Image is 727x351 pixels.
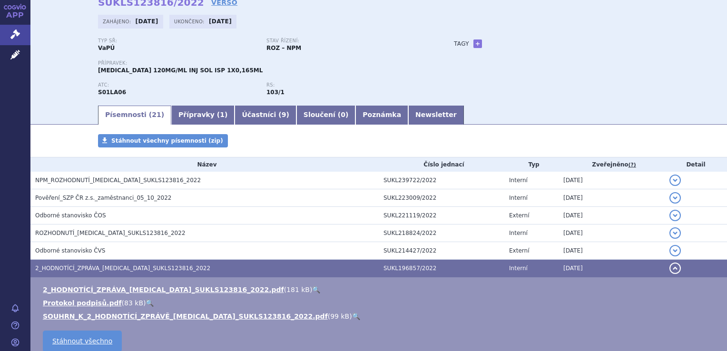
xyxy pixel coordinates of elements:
[559,172,665,189] td: [DATE]
[174,18,206,25] span: Ukončeno:
[98,82,257,88] p: ATC:
[509,247,529,254] span: Externí
[559,242,665,260] td: [DATE]
[266,82,425,88] p: RS:
[43,312,328,320] a: SOUHRN_K_2_HODNOTÍCÍ_ZPRÁVĚ_[MEDICAL_DATA]_SUKLS123816_2022.pdf
[124,299,143,307] span: 83 kB
[665,157,727,172] th: Detail
[98,67,263,74] span: [MEDICAL_DATA] 120MG/ML INJ SOL ISP 1X0,165ML
[379,260,504,277] td: SUKL196857/2022
[98,134,228,147] a: Stáhnout všechny písemnosti (zip)
[379,242,504,260] td: SUKL214427/2022
[209,18,232,25] strong: [DATE]
[509,265,528,272] span: Interní
[355,106,408,125] a: Poznámka
[266,38,425,44] p: Stav řízení:
[296,106,355,125] a: Sloučení (0)
[559,189,665,207] td: [DATE]
[35,265,210,272] span: 2_HODNOTÍCÍ_ZPRÁVA_BEOVU_SUKLS123816_2022
[669,210,681,221] button: detail
[35,177,201,184] span: NPM_ROZHODNUTÍ_BEOVU_SUKLS123816_2022
[111,137,223,144] span: Stáhnout všechny písemnosti (zip)
[266,45,301,51] strong: ROZ – NPM
[509,212,529,219] span: Externí
[98,60,435,66] p: Přípravek:
[35,195,171,201] span: Pověření_SZP ČR z.s._zaměstnanci_05_10_2022
[98,106,171,125] a: Písemnosti (21)
[136,18,158,25] strong: [DATE]
[454,38,469,49] h3: Tagy
[669,175,681,186] button: detail
[379,189,504,207] td: SUKL223009/2022
[352,312,360,320] a: 🔍
[282,111,286,118] span: 9
[408,106,464,125] a: Newsletter
[43,298,717,308] li: ( )
[43,299,122,307] a: Protokol podpisů.pdf
[235,106,296,125] a: Účastníci (9)
[504,157,559,172] th: Typ
[171,106,235,125] a: Přípravky (1)
[559,224,665,242] td: [DATE]
[220,111,225,118] span: 1
[669,227,681,239] button: detail
[30,157,379,172] th: Název
[669,263,681,274] button: detail
[98,38,257,44] p: Typ SŘ:
[35,212,106,219] span: Odborné stanovisko ČOS
[509,195,528,201] span: Interní
[330,312,349,320] span: 99 kB
[669,245,681,256] button: detail
[559,260,665,277] td: [DATE]
[379,172,504,189] td: SUKL239722/2022
[629,162,636,168] abbr: (?)
[43,286,284,293] a: 2_HODNOTÍCÍ_ZPRÁVA_[MEDICAL_DATA]_SUKLS123816_2022.pdf
[98,45,115,51] strong: VaPÚ
[146,299,154,307] a: 🔍
[43,312,717,321] li: ( )
[509,177,528,184] span: Interní
[473,39,482,48] a: +
[98,89,126,96] strong: BROLUCIZUMAB
[669,192,681,204] button: detail
[379,207,504,224] td: SUKL221119/2022
[379,224,504,242] td: SUKL218824/2022
[379,157,504,172] th: Číslo jednací
[266,89,285,96] strong: látky k terapii věkem podmíněné makulární degenerace, lok.
[43,285,717,294] li: ( )
[35,230,186,236] span: ROZHODNUTÍ_BEOVU_SUKLS123816_2022
[35,247,105,254] span: Odborné stanovisko ČVS
[312,286,320,293] a: 🔍
[286,286,310,293] span: 181 kB
[509,230,528,236] span: Interní
[103,18,133,25] span: Zahájeno:
[559,207,665,224] td: [DATE]
[559,157,665,172] th: Zveřejněno
[341,111,345,118] span: 0
[152,111,161,118] span: 21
